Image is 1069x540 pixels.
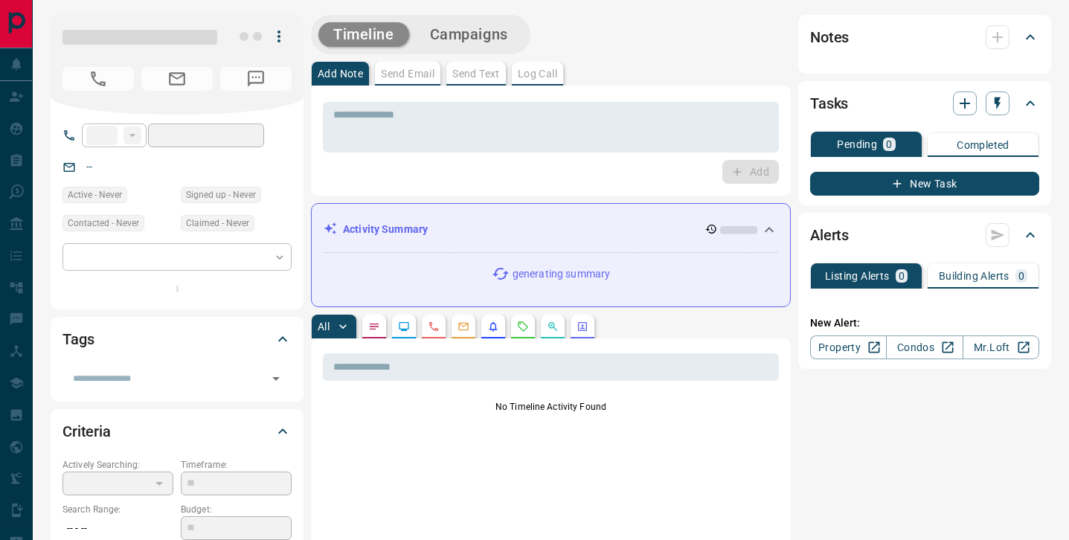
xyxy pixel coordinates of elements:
span: No Number [62,67,134,91]
p: Add Note [318,68,363,79]
a: -- [86,161,92,173]
span: Signed up - Never [186,187,256,202]
div: Alerts [810,217,1039,253]
div: Activity Summary [324,216,778,243]
p: New Alert: [810,315,1039,331]
p: Activity Summary [343,222,428,237]
p: Building Alerts [939,271,1009,281]
h2: Alerts [810,223,849,247]
span: No Number [220,67,292,91]
h2: Criteria [62,420,111,443]
svg: Opportunities [547,321,559,332]
span: No Email [141,67,213,91]
span: Active - Never [68,187,122,202]
button: Timeline [318,22,409,47]
svg: Listing Alerts [487,321,499,332]
p: 0 [886,139,892,150]
button: Campaigns [415,22,523,47]
h2: Tags [62,327,94,351]
span: Contacted - Never [68,216,139,231]
svg: Notes [368,321,380,332]
p: No Timeline Activity Found [323,400,779,414]
div: Tasks [810,86,1039,121]
a: Property [810,335,887,359]
p: Actively Searching: [62,458,173,472]
span: Claimed - Never [186,216,249,231]
svg: Requests [517,321,529,332]
h2: Tasks [810,91,848,115]
p: 0 [899,271,905,281]
p: All [318,321,330,332]
p: 0 [1018,271,1024,281]
p: generating summary [513,266,610,282]
p: Timeframe: [181,458,292,472]
p: Budget: [181,503,292,516]
h2: Notes [810,25,849,49]
div: Tags [62,321,292,357]
div: Criteria [62,414,292,449]
svg: Lead Browsing Activity [398,321,410,332]
p: Pending [837,139,877,150]
p: Completed [957,140,1009,150]
a: Condos [886,335,963,359]
div: Notes [810,19,1039,55]
svg: Calls [428,321,440,332]
button: New Task [810,172,1039,196]
svg: Agent Actions [577,321,588,332]
p: Listing Alerts [825,271,890,281]
p: Search Range: [62,503,173,516]
button: Open [266,368,286,389]
a: Mr.Loft [963,335,1039,359]
svg: Emails [458,321,469,332]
